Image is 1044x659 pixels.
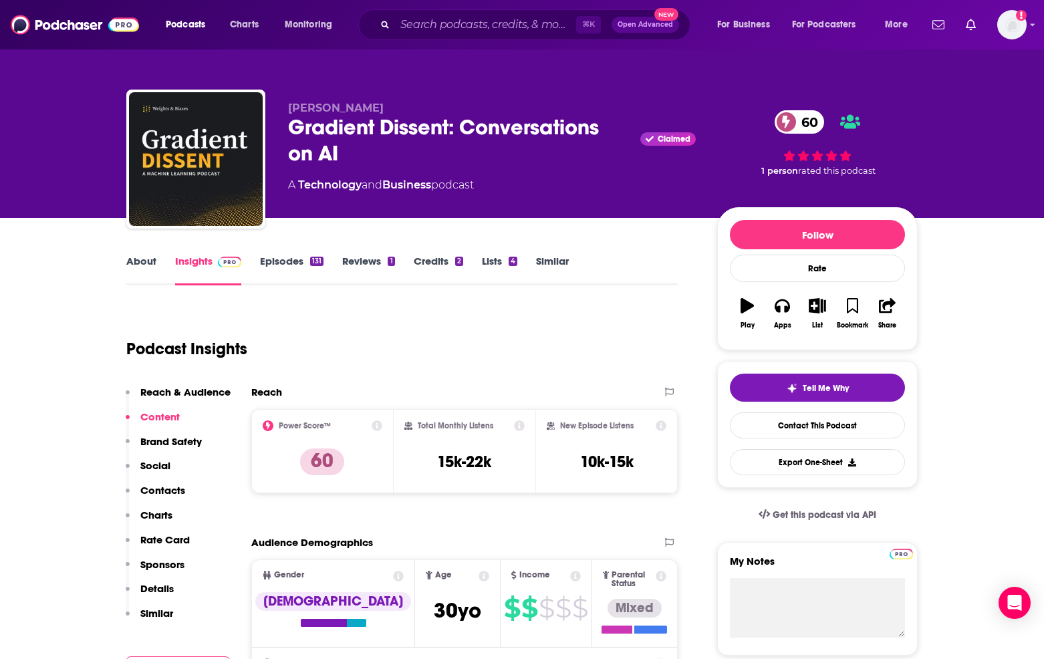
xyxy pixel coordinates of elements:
[509,257,517,266] div: 4
[388,257,394,266] div: 1
[773,509,876,521] span: Get this podcast via API
[166,15,205,34] span: Podcasts
[140,459,170,472] p: Social
[788,110,825,134] span: 60
[560,421,634,430] h2: New Episode Listens
[156,14,223,35] button: open menu
[572,598,588,619] span: $
[774,321,791,329] div: Apps
[140,410,180,423] p: Content
[362,178,382,191] span: and
[890,547,913,559] a: Pro website
[748,499,887,531] a: Get this podcast via API
[608,599,662,618] div: Mixed
[342,255,394,285] a: Reviews1
[126,558,184,583] button: Sponsors
[504,598,520,619] span: $
[787,383,797,394] img: tell me why sparkle
[251,386,282,398] h2: Reach
[140,533,190,546] p: Rate Card
[612,17,679,33] button: Open AdvancedNew
[260,255,323,285] a: Episodes131
[576,16,601,33] span: ⌘ K
[997,10,1027,39] button: Show profile menu
[126,582,174,607] button: Details
[288,177,474,193] div: A podcast
[612,571,653,588] span: Parental Status
[126,484,185,509] button: Contacts
[218,257,241,267] img: Podchaser Pro
[140,386,231,398] p: Reach & Audience
[126,533,190,558] button: Rate Card
[455,257,463,266] div: 2
[140,509,172,521] p: Charts
[741,321,755,329] div: Play
[140,558,184,571] p: Sponsors
[129,92,263,226] img: Gradient Dissent: Conversations on AI
[890,549,913,559] img: Podchaser Pro
[382,178,431,191] a: Business
[126,435,202,460] button: Brand Safety
[812,321,823,329] div: List
[885,15,908,34] span: More
[418,421,493,430] h2: Total Monthly Listens
[960,13,981,36] a: Show notifications dropdown
[255,592,411,611] div: [DEMOGRAPHIC_DATA]
[140,607,173,620] p: Similar
[140,435,202,448] p: Brand Safety
[837,321,868,329] div: Bookmark
[221,14,267,35] a: Charts
[800,289,835,338] button: List
[126,509,172,533] button: Charts
[580,452,634,472] h3: 10k-15k
[717,102,918,184] div: 60 1 personrated this podcast
[658,136,690,142] span: Claimed
[140,484,185,497] p: Contacts
[730,449,905,475] button: Export One-Sheet
[997,10,1027,39] img: User Profile
[395,14,576,35] input: Search podcasts, credits, & more...
[371,9,703,40] div: Search podcasts, credits, & more...
[435,571,452,579] span: Age
[288,102,384,114] span: [PERSON_NAME]
[275,14,350,35] button: open menu
[878,321,896,329] div: Share
[126,607,173,632] button: Similar
[536,255,569,285] a: Similar
[927,13,950,36] a: Show notifications dropdown
[783,14,876,35] button: open menu
[555,598,571,619] span: $
[310,257,323,266] div: 131
[279,421,331,430] h2: Power Score™
[539,598,554,619] span: $
[1016,10,1027,21] svg: Add a profile image
[298,178,362,191] a: Technology
[876,14,924,35] button: open menu
[618,21,673,28] span: Open Advanced
[482,255,517,285] a: Lists4
[775,110,825,134] a: 60
[11,12,139,37] img: Podchaser - Follow, Share and Rate Podcasts
[251,536,373,549] h2: Audience Demographics
[140,582,174,595] p: Details
[835,289,870,338] button: Bookmark
[285,15,332,34] span: Monitoring
[761,166,798,176] span: 1 person
[126,386,231,410] button: Reach & Audience
[437,452,491,472] h3: 15k-22k
[798,166,876,176] span: rated this podcast
[126,339,247,359] h1: Podcast Insights
[730,255,905,282] div: Rate
[175,255,241,285] a: InsightsPodchaser Pro
[730,289,765,338] button: Play
[999,587,1031,619] div: Open Intercom Messenger
[126,255,156,285] a: About
[870,289,905,338] button: Share
[126,410,180,435] button: Content
[434,598,481,624] span: 30 yo
[730,220,905,249] button: Follow
[654,8,678,21] span: New
[708,14,787,35] button: open menu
